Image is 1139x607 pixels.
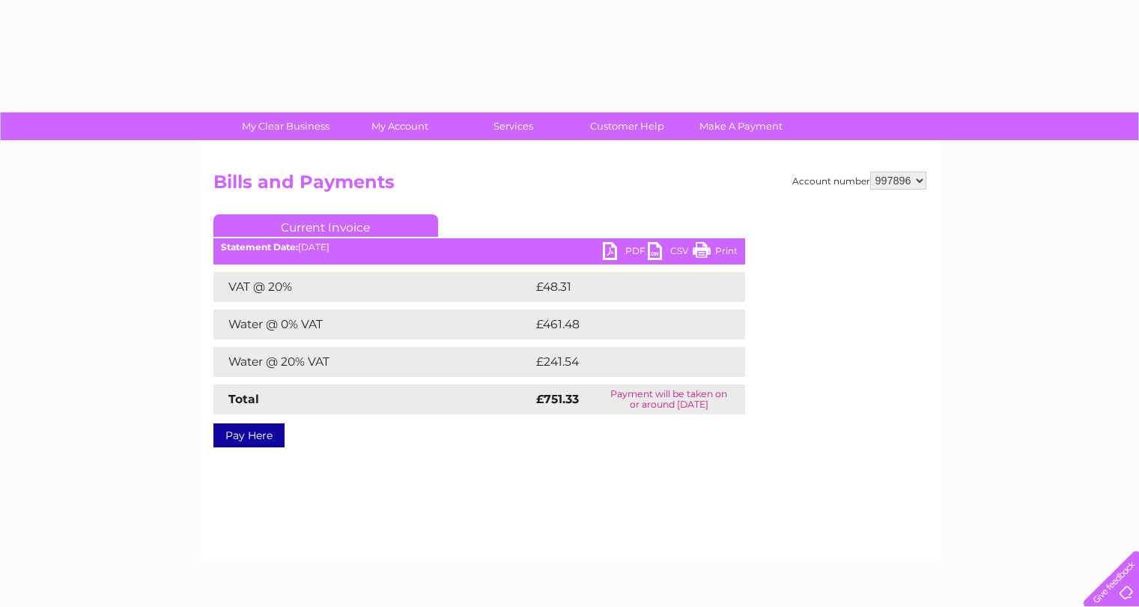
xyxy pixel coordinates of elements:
a: PDF [603,242,648,264]
a: Services [452,112,575,140]
a: Customer Help [565,112,689,140]
a: My Account [338,112,461,140]
strong: Total [228,392,259,406]
a: Pay Here [213,423,285,447]
strong: £751.33 [536,392,579,406]
a: Print [693,242,738,264]
a: Make A Payment [679,112,803,140]
div: Account number [792,172,926,190]
td: £461.48 [532,309,718,339]
td: £48.31 [532,272,714,302]
a: CSV [648,242,693,264]
b: Statement Date: [221,241,298,253]
td: Payment will be taken on or around [DATE] [593,384,744,414]
td: Water @ 0% VAT [213,309,532,339]
td: £241.54 [532,347,717,377]
a: My Clear Business [224,112,347,140]
td: VAT @ 20% [213,272,532,302]
div: [DATE] [213,242,745,253]
a: Current Invoice [213,214,438,237]
td: Water @ 20% VAT [213,347,532,377]
h2: Bills and Payments [213,172,926,200]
